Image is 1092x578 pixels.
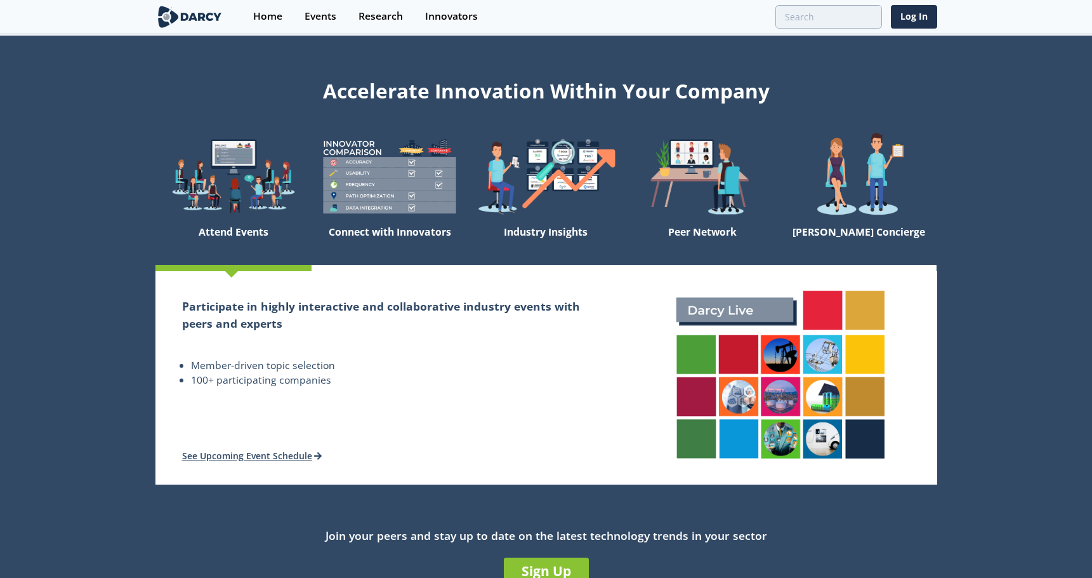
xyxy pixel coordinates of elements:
div: Industry Insights [468,220,624,265]
div: Innovators [425,11,478,22]
h2: Participate in highly interactive and collaborative industry events with peers and experts [182,298,598,332]
div: Home [253,11,282,22]
li: 100+ participating companies [191,373,598,388]
div: Connect with Innovators [312,220,468,265]
li: Member-driven topic selection [191,358,598,373]
img: logo-wide.svg [155,6,225,28]
img: welcome-explore-560578ff38cea7c86bcfe544b5e45342.png [155,132,312,220]
a: Log In [891,5,937,29]
div: Accelerate Innovation Within Your Company [155,71,937,105]
div: Peer Network [624,220,780,265]
img: welcome-concierge-wide-20dccca83e9cbdbb601deee24fb8df72.png [780,132,937,220]
a: See Upcoming Event Schedule [182,450,322,462]
div: Research [359,11,403,22]
img: welcome-compare-1b687586299da8f117b7ac84fd957760.png [312,132,468,220]
div: Attend Events [155,220,312,265]
img: attend-events-831e21027d8dfeae142a4bc70e306247.png [663,278,898,473]
img: welcome-find-a12191a34a96034fcac36f4ff4d37733.png [468,132,624,220]
div: [PERSON_NAME] Concierge [780,220,937,265]
img: welcome-attend-b816887fc24c32c29d1763c6e0ddb6e6.png [624,132,780,220]
div: Events [305,11,336,22]
input: Advanced Search [775,5,882,29]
